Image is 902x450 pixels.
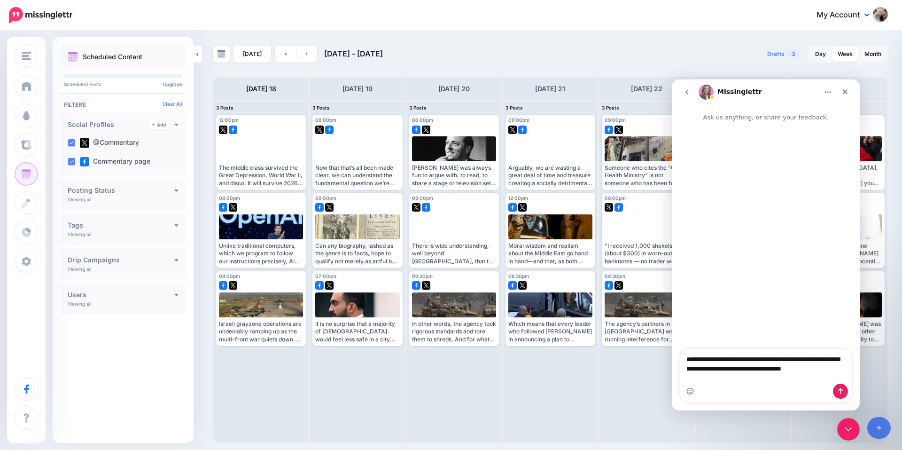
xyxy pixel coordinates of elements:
[508,273,529,279] span: 08:30pm
[614,281,623,290] img: twitter-square.png
[412,164,496,187] div: [PERSON_NAME] was always fun to argue with, to read, to share a stage or television set with, to ...
[68,231,91,237] p: Viewing all
[219,281,227,290] img: facebook-square.png
[64,82,182,87] p: Scheduled Posts
[219,164,303,187] div: The middle class survived the Great Depression, World War II, and disco. It will survive 2026. Bu...
[605,242,689,265] div: “I received 1,000 shekels (about $300) in worn-out banknotes — no trader would accept them,” one ...
[217,50,225,58] img: calendar-grey-darker.png
[508,164,592,187] div: Arguably, we are wasting a great deal of time and treasure creating a socially detrimental cadre ...
[438,83,470,95] h4: [DATE] 20
[412,273,433,279] span: 06:30pm
[80,138,139,148] label: @Commentary
[315,195,336,201] span: 09:00pm
[22,52,31,60] img: menu.png
[312,105,330,111] span: 3 Posts
[163,101,182,107] a: Clear All
[409,105,427,111] span: 3 Posts
[505,105,523,111] span: 3 Posts
[325,281,334,290] img: twitter-square.png
[68,222,174,229] h4: Tags
[68,52,78,62] img: calendar.png
[807,4,888,27] a: My Account
[767,51,785,57] span: Drafts
[605,126,613,134] img: facebook-square.png
[672,79,860,411] iframe: Intercom live chat
[412,195,433,201] span: 08:00pm
[837,418,860,441] iframe: Intercom live chat
[219,203,227,212] img: facebook-square.png
[605,164,689,187] div: Someone who cites the “Gaza Health Ministry” is not someone who has been fooled by one side; it i...
[315,126,324,134] img: twitter-square.png
[246,83,276,95] h4: [DATE] 18
[614,203,623,212] img: facebook-square.png
[324,49,383,58] span: [DATE] - [DATE]
[605,320,689,343] div: The agency’s partners in [GEOGRAPHIC_DATA] were running interference for Hamas. That way, the nar...
[80,157,150,166] label: Commentary page
[315,164,399,187] div: Now that that’s all been made clear, we can understand the fundamental question we’re asking here...
[315,281,324,290] img: facebook-square.png
[605,117,626,123] span: 09:00pm
[219,195,240,201] span: 06:00pm
[342,83,373,95] h4: [DATE] 19
[229,203,237,212] img: twitter-square.png
[518,281,527,290] img: twitter-square.png
[68,301,91,307] p: Viewing all
[315,203,324,212] img: facebook-square.png
[80,157,89,166] img: facebook-square.png
[229,281,237,290] img: twitter-square.png
[315,117,336,123] span: 08:00pm
[859,47,887,62] a: Month
[163,81,182,87] a: Upgrade
[219,242,303,265] div: Unlike traditional computers, which we program to follow our instructions precisely, AI algorithm...
[68,197,91,202] p: Viewing all
[631,83,662,95] h4: [DATE] 22
[315,242,399,265] div: Can any biography, lashed as the genre is to facts, hope to qualify not merely as artful but as t...
[9,7,72,23] img: Missinglettr
[832,47,858,62] a: Week
[148,120,170,129] a: Add
[412,203,420,212] img: twitter-square.png
[325,203,334,212] img: twitter-square.png
[412,242,496,265] div: There is wide understanding, well beyond [GEOGRAPHIC_DATA], that the recognition scheme cooked up...
[68,257,174,263] h4: Drip Campaigns
[216,105,233,111] span: 3 Posts
[315,273,336,279] span: 07:00pm
[518,203,527,212] img: twitter-square.png
[68,292,174,298] h4: Users
[508,117,529,123] span: 09:00pm
[535,83,565,95] h4: [DATE] 21
[219,117,239,123] span: 12:00pm
[412,281,420,290] img: facebook-square.png
[605,195,626,201] span: 08:00pm
[602,105,619,111] span: 3 Posts
[68,121,148,128] h4: Social Profiles
[412,320,496,343] div: In other words, the agency took rigorous standards and tore them to shreds. And for what? For the...
[219,320,303,343] div: Israeli grayzone operations are undeniably ramping up as the multi-front war quiets down. But the...
[422,281,430,290] img: twitter-square.png
[233,46,271,63] a: [DATE]
[422,126,430,134] img: twitter-square.png
[80,138,89,148] img: twitter-square.png
[508,195,528,201] span: 12:00pm
[518,126,527,134] img: facebook-square.png
[605,203,613,212] img: twitter-square.png
[68,266,91,272] p: Viewing all
[219,126,227,134] img: twitter-square.png
[412,117,433,123] span: 06:00pm
[315,320,399,343] div: It is no surprise that a majority of [DEMOGRAPHIC_DATA] would feel less safe in a city run by [PE...
[762,46,806,63] a: Drafts3
[605,273,625,279] span: 08:30pm
[809,47,832,62] a: Day
[325,126,334,134] img: facebook-square.png
[508,126,517,134] img: twitter-square.png
[508,281,517,290] img: facebook-square.png
[412,126,420,134] img: facebook-square.png
[508,242,592,265] div: Moral wisdom and realism about the Middle East go hand in hand—and that, as both [PERSON_NAME] an...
